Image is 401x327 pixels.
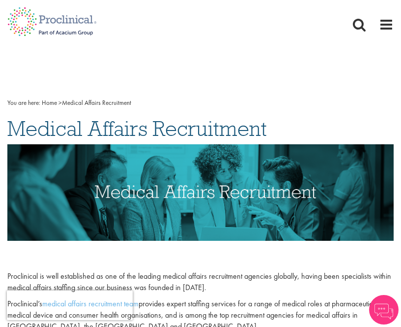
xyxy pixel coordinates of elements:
a: breadcrumb link to Home [42,98,57,107]
span: > [58,98,62,107]
span: Medical Affairs Recruitment [7,115,267,142]
iframe: reCAPTCHA [7,291,133,320]
p: Proclinical is well established as one of the leading medical affairs recruitment agencies global... [7,271,394,294]
span: You are here: [7,98,40,107]
img: Medical Affairs Recruitment [7,144,394,241]
span: Medical Affairs Recruitment [42,98,131,107]
img: Chatbot [369,295,399,325]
